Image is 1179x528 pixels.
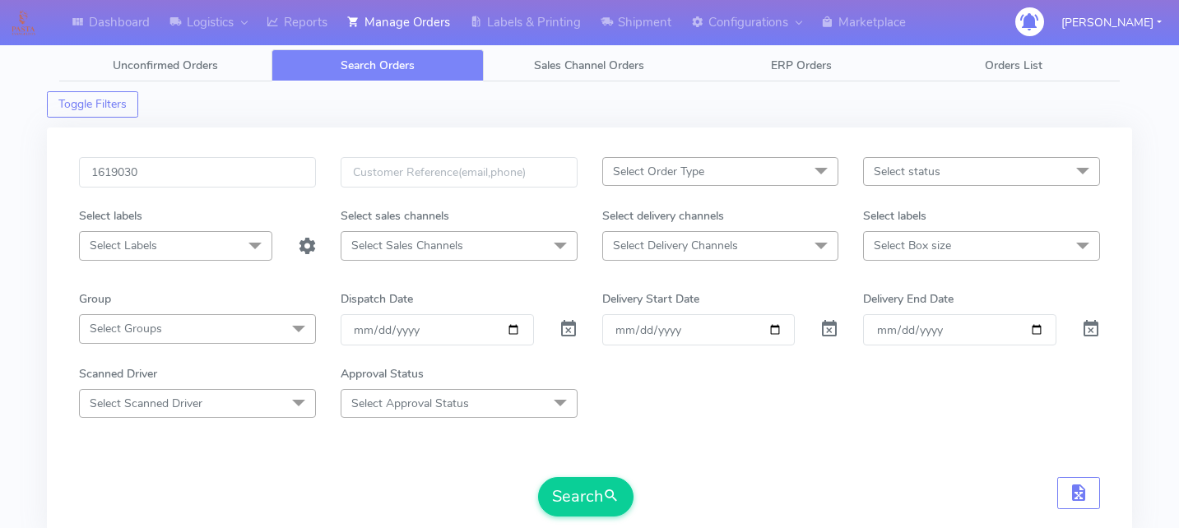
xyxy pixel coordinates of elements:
[351,396,469,411] span: Select Approval Status
[90,238,157,253] span: Select Labels
[341,207,449,225] label: Select sales channels
[874,164,940,179] span: Select status
[613,164,704,179] span: Select Order Type
[341,157,578,188] input: Customer Reference(email,phone)
[79,365,157,382] label: Scanned Driver
[985,58,1042,73] span: Orders List
[90,321,162,336] span: Select Groups
[534,58,644,73] span: Sales Channel Orders
[771,58,832,73] span: ERP Orders
[351,238,463,253] span: Select Sales Channels
[79,290,111,308] label: Group
[79,207,142,225] label: Select labels
[602,207,724,225] label: Select delivery channels
[79,157,316,188] input: Order Id
[90,396,202,411] span: Select Scanned Driver
[341,290,413,308] label: Dispatch Date
[1049,6,1174,39] button: [PERSON_NAME]
[341,58,415,73] span: Search Orders
[538,477,634,516] button: Search
[59,49,1120,81] ul: Tabs
[613,238,738,253] span: Select Delivery Channels
[341,365,424,382] label: Approval Status
[47,91,138,118] button: Toggle Filters
[113,58,218,73] span: Unconfirmed Orders
[874,238,951,253] span: Select Box size
[863,290,954,308] label: Delivery End Date
[863,207,926,225] label: Select labels
[602,290,699,308] label: Delivery Start Date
